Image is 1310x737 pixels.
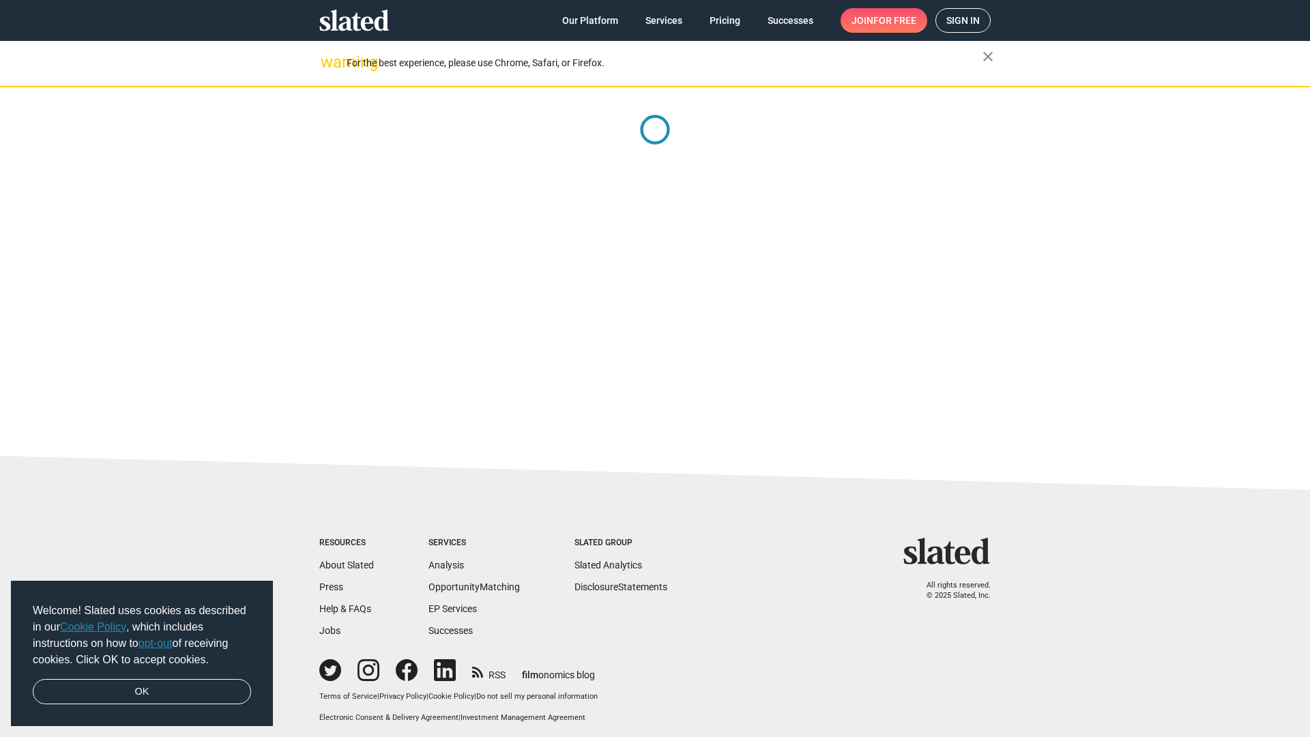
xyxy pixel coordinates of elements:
[60,621,126,633] a: Cookie Policy
[574,538,667,549] div: Slated Group
[851,8,916,33] span: Join
[476,692,598,702] button: Do not sell my personal information
[873,8,916,33] span: for free
[574,560,642,570] a: Slated Analytics
[426,692,428,701] span: |
[319,603,371,614] a: Help & FAQs
[645,8,682,33] span: Services
[319,692,377,701] a: Terms of Service
[428,603,477,614] a: EP Services
[841,8,927,33] a: Joinfor free
[768,8,813,33] span: Successes
[319,625,340,636] a: Jobs
[139,637,173,649] a: opt-out
[522,669,538,680] span: film
[319,581,343,592] a: Press
[935,8,991,33] a: Sign in
[551,8,629,33] a: Our Platform
[347,54,982,72] div: For the best experience, please use Chrome, Safari, or Firefox.
[11,581,273,727] div: cookieconsent
[574,581,667,592] a: DisclosureStatements
[33,679,251,705] a: dismiss cookie message
[562,8,618,33] span: Our Platform
[319,713,458,722] a: Electronic Consent & Delivery Agreement
[699,8,751,33] a: Pricing
[461,713,585,722] a: Investment Management Agreement
[635,8,693,33] a: Services
[946,9,980,32] span: Sign in
[319,538,374,549] div: Resources
[474,692,476,701] span: |
[912,581,991,601] p: All rights reserved. © 2025 Slated, Inc.
[710,8,740,33] span: Pricing
[428,560,464,570] a: Analysis
[472,661,506,682] a: RSS
[428,692,474,701] a: Cookie Policy
[33,603,251,668] span: Welcome! Slated uses cookies as described in our , which includes instructions on how to of recei...
[428,538,520,549] div: Services
[757,8,824,33] a: Successes
[428,581,520,592] a: OpportunityMatching
[319,560,374,570] a: About Slated
[321,54,337,70] mat-icon: warning
[522,658,595,682] a: filmonomics blog
[379,692,426,701] a: Privacy Policy
[458,713,461,722] span: |
[377,692,379,701] span: |
[428,625,473,636] a: Successes
[980,48,996,65] mat-icon: close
